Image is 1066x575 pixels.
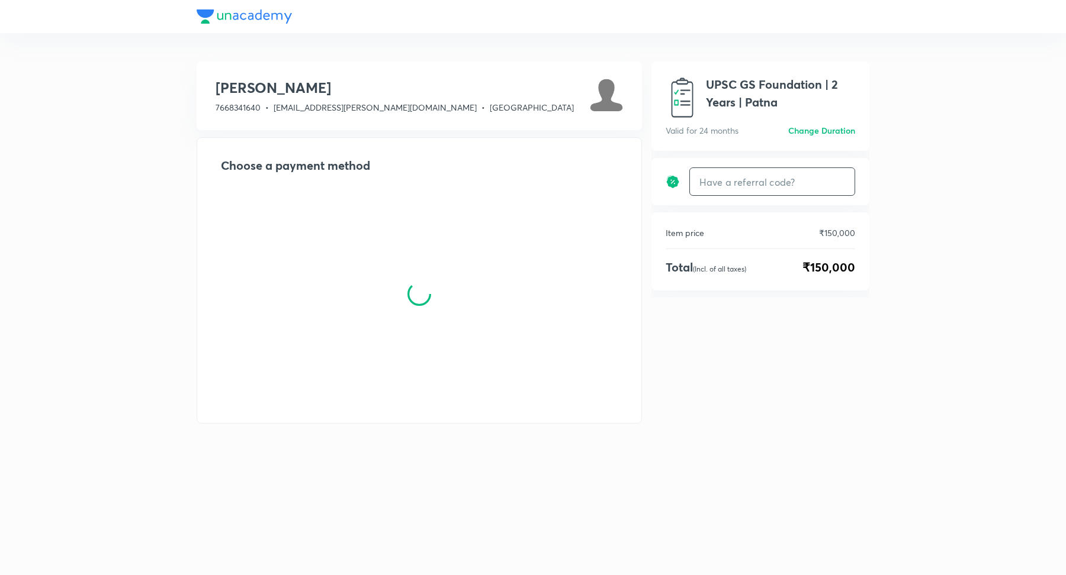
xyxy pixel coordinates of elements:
input: Have a referral code? [690,168,855,196]
span: • [265,102,269,113]
h4: Total [666,259,746,276]
img: Avatar [590,78,623,111]
h3: [PERSON_NAME] [216,78,574,97]
p: Item price [666,227,704,239]
span: 7668341640 [216,102,261,113]
img: avatar [666,76,699,119]
span: • [481,102,485,113]
p: (Incl. of all taxes) [693,264,746,273]
h2: Choose a payment method [221,157,618,175]
h1: UPSC GS Foundation | 2 Years | Patna [706,76,855,111]
p: ₹150,000 [819,227,855,239]
p: Valid for 24 months [666,124,739,137]
h6: Change Duration [788,124,855,137]
span: [GEOGRAPHIC_DATA] [490,102,574,113]
span: [EMAIL_ADDRESS][PERSON_NAME][DOMAIN_NAME] [274,102,477,113]
img: discount [666,175,680,189]
span: ₹150,000 [802,259,855,276]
